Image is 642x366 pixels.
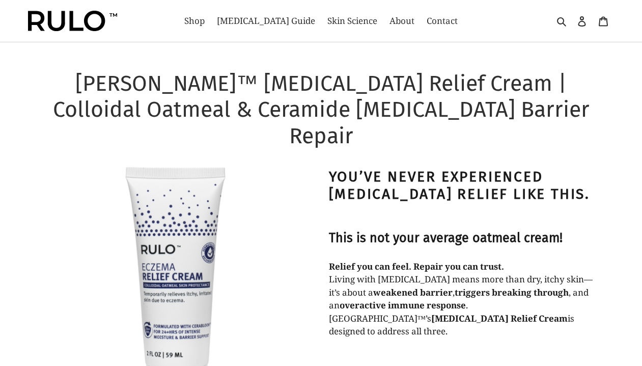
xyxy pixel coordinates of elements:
span: Shop [184,15,205,27]
a: Skin Science [322,13,382,29]
h1: [PERSON_NAME]™ [MEDICAL_DATA] Relief Cream | Colloidal Oatmeal & Ceramide [MEDICAL_DATA] Barrier ... [44,70,599,149]
strong: [MEDICAL_DATA] Relief Cream [431,312,568,324]
a: [MEDICAL_DATA] Guide [212,13,320,29]
h3: This is not your average oatmeal cream! [329,230,599,246]
span: [MEDICAL_DATA] Guide [217,15,315,27]
strong: Relief you can feel. Repair you can trust. [329,260,504,272]
strong: You’ve never experienced [MEDICAL_DATA] relief like this. [329,168,591,202]
strong: weakened barrier [373,286,453,298]
strong: overactive immune response [340,299,466,311]
img: Rulo™ Skin [28,11,117,31]
strong: triggers breaking through [455,286,569,298]
p: Living with [MEDICAL_DATA] means more than dry, itchy skin—it’s about a , , and an . [GEOGRAPHIC_... [329,260,599,338]
a: Shop [179,13,210,29]
span: Skin Science [327,15,377,27]
span: ™ [417,312,426,324]
span: About [389,15,414,27]
a: About [384,13,420,29]
span: Contact [427,15,458,27]
a: Contact [422,13,463,29]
